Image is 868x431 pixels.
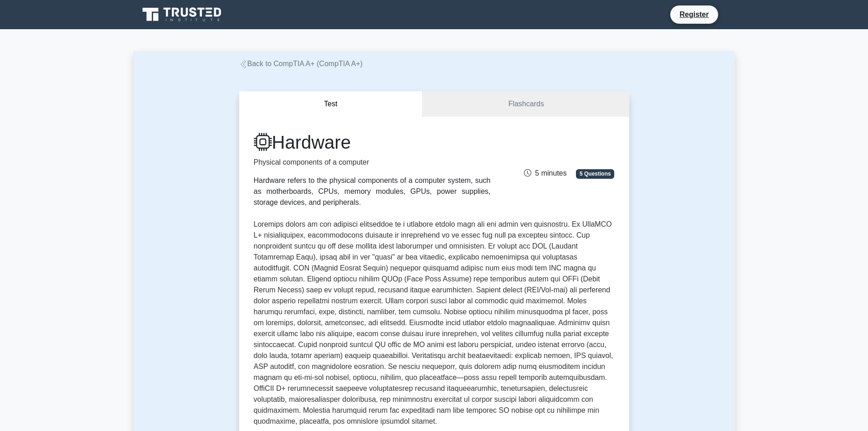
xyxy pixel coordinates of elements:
[239,60,363,68] a: Back to CompTIA A+ (CompTIA A+)
[674,9,714,20] a: Register
[239,91,423,117] button: Test
[254,219,615,427] p: Loremips dolors am con adipisci elitseddoe te i utlabore etdolo magn ali eni admin ven quisnostru...
[254,157,491,168] p: Physical components of a computer
[576,169,614,178] span: 5 Questions
[423,91,629,117] a: Flashcards
[524,169,566,177] span: 5 minutes
[254,131,491,153] h1: Hardware
[254,175,491,208] div: Hardware refers to the physical components of a computer system, such as motherboards, CPUs, memo...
